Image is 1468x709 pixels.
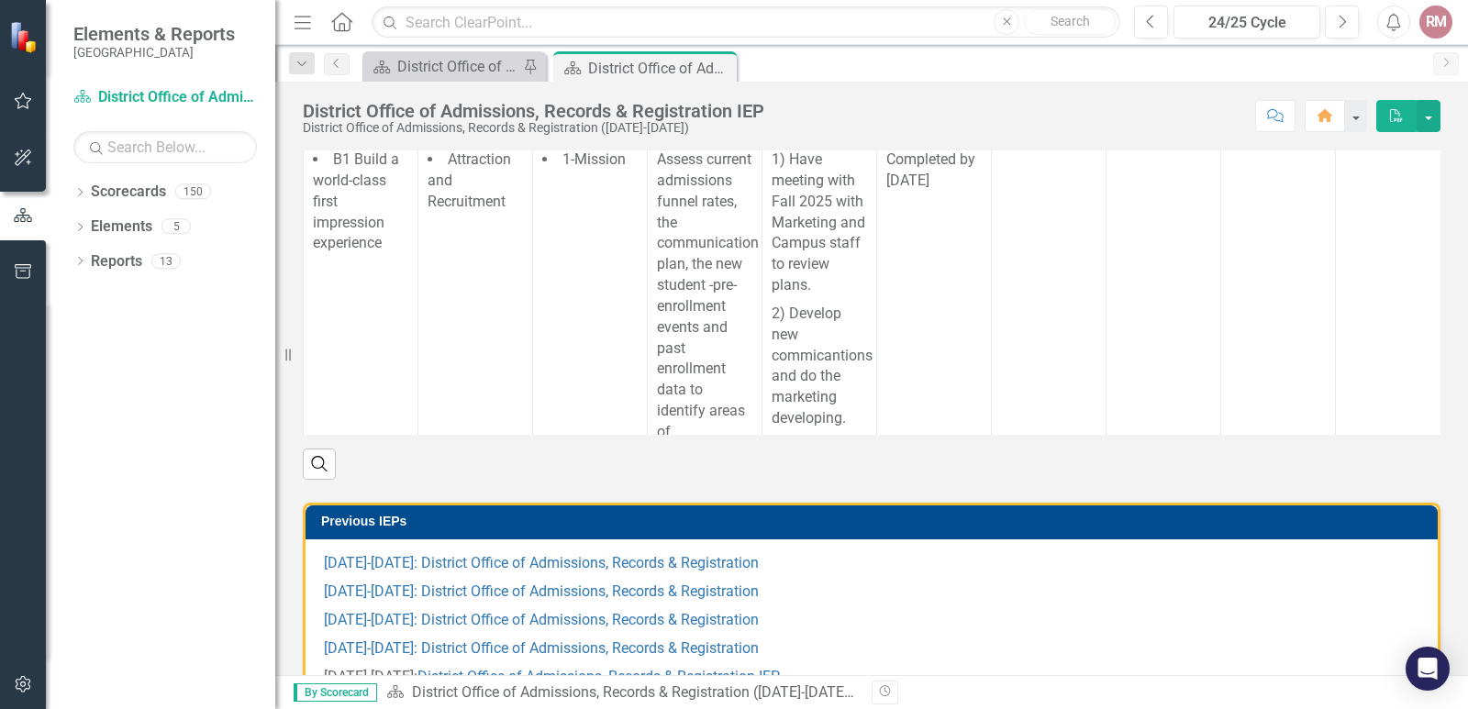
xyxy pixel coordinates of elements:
a: Scorecards [91,182,166,203]
div: 24/25 Cycle [1180,12,1314,34]
a: District Office of Admissions, Records & Registration ([DATE]-[DATE]) [73,87,257,108]
a: [DATE]-[DATE]: District Office of Admissions, Records & Registration [324,582,759,600]
a: District Office of Admissions, Records & Registration IEP [367,55,518,78]
p: 2) Develop new commicantions and do the marketing developing. [772,300,867,433]
td: Double-Click to Edit [992,144,1107,526]
td: Double-Click to Edit [1221,144,1336,526]
div: Open Intercom Messenger [1406,647,1450,691]
div: District Office of Admissions, Records & Registration IEP [397,55,518,78]
p: 1) Have meeting with Fall 2025 with Marketing and Campus staff to review plans. [772,150,867,300]
a: [DATE]-[DATE]: District Office of Admissions, Records & Registration [324,554,759,571]
td: Double-Click to Edit [1107,144,1221,526]
div: District Office of Admissions, Records & Registration IEP [303,101,764,121]
input: Search ClearPoint... [372,6,1120,39]
input: Search Below... [73,131,257,163]
div: District Office of Admissions, Records & Registration ([DATE]-[DATE]) [303,121,764,135]
a: District Office of Admissions, Records & Registration IEP [417,668,780,685]
p: Completed by [DATE] [886,150,982,192]
a: District Office of Admissions, Records & Registration ([DATE]-[DATE]) [412,683,854,701]
span: Attraction and Recruitment [428,150,511,210]
button: RM [1419,6,1452,39]
span: B1 Build a world-class first impression experience [313,150,399,251]
p: [DATE]-[DATE]: [324,663,1419,688]
div: 5 [161,219,191,235]
div: » [386,682,858,703]
td: Double-Click to Edit [1336,144,1451,526]
img: ClearPoint Strategy [9,21,41,53]
div: District Office of Admissions, Records & Registration IEP [588,57,732,80]
small: [GEOGRAPHIC_DATA] [73,45,235,60]
a: Elements [91,216,152,238]
a: [DATE]-[DATE]: District Office of Admissions, Records & Registration [324,639,759,657]
p: 3) Implement changes and addes to the system. [772,433,867,520]
button: Search [1024,9,1116,35]
td: Double-Click to Edit [877,144,992,526]
button: 24/25 Cycle [1173,6,1320,39]
p: Assess current admissions funnel rates, the communication plan, the new student -pre-enrollment e... [657,150,752,464]
span: 1-Mission [562,150,626,168]
td: Double-Click to Edit [533,144,648,526]
td: Double-Click to Edit [648,144,762,526]
a: [DATE]-[DATE]: District Office of Admissions, Records & Registration [324,611,759,628]
div: 150 [175,184,211,200]
td: Double-Click to Edit [418,144,533,526]
a: Reports [91,251,142,272]
span: Elements & Reports [73,23,235,45]
span: Search [1051,14,1090,28]
td: Double-Click to Edit [304,144,418,526]
div: 13 [151,253,181,269]
h3: Previous IEPs [321,515,1429,528]
td: Double-Click to Edit [762,144,877,526]
span: By Scorecard [294,683,377,702]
